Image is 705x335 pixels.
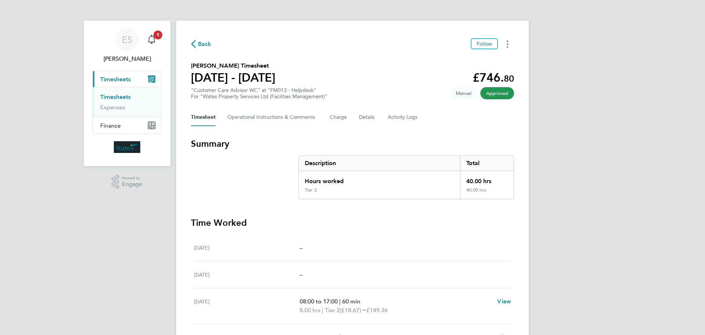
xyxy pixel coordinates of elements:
[473,71,514,85] app-decimal: £746.
[388,108,419,126] button: Activity Logs
[194,270,300,279] div: [DATE]
[340,307,366,314] span: (£18.67) =
[122,175,142,181] span: Powered by
[497,298,511,305] span: View
[477,40,492,47] span: Follow
[100,76,131,83] span: Timesheets
[497,297,511,306] a: View
[84,21,170,166] nav: Main navigation
[93,117,161,133] button: Finance
[330,108,347,126] button: Charge
[198,40,211,49] span: Back
[460,187,514,199] div: 40.00 hrs
[501,38,514,50] button: Timesheets Menu
[480,87,514,99] span: This timesheet has been approved.
[325,306,340,315] span: Tier 2
[460,171,514,187] div: 40.00 hrs
[100,93,131,100] a: Timesheets
[504,73,514,84] span: 80
[300,244,303,251] span: –
[471,38,498,49] button: Follow
[100,104,125,111] a: Expenses
[299,156,460,171] div: Description
[194,243,300,252] div: [DATE]
[460,156,514,171] div: Total
[191,61,275,70] h2: [PERSON_NAME] Timesheet
[153,31,162,39] span: 1
[93,141,162,153] a: Go to home page
[122,181,142,188] span: Engage
[191,217,514,229] h3: Time Worked
[93,54,162,63] span: Emily Summerfield
[100,122,121,129] span: Finance
[93,71,161,87] button: Timesheets
[342,298,360,305] span: 60 min
[300,271,303,278] span: –
[300,298,338,305] span: 08:00 to 17:00
[144,28,159,51] a: 1
[191,108,216,126] button: Timesheet
[299,171,460,187] div: Hours worked
[93,87,161,117] div: Timesheets
[191,87,328,100] div: "Customer Care Advisor WC" at "FM013 - Helpdesk"
[114,141,140,153] img: wates-logo-retina.png
[191,39,211,49] button: Back
[305,187,317,193] div: Tier 2
[299,156,514,199] div: Summary
[339,298,341,305] span: |
[359,108,376,126] button: Details
[366,307,388,314] span: £149.36
[191,93,328,100] div: For "Wates Property Services Ltd (Facilities Management)"
[194,297,300,315] div: [DATE]
[227,108,318,126] button: Operational Instructions & Comments
[122,35,132,44] span: ES
[300,307,321,314] span: 8.00 hrs
[93,28,162,63] a: ES[PERSON_NAME]
[322,307,323,314] span: |
[191,138,514,150] h3: Summary
[450,87,477,99] span: This timesheet was manually created.
[191,70,275,85] h1: [DATE] - [DATE]
[112,175,143,189] a: Powered byEngage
